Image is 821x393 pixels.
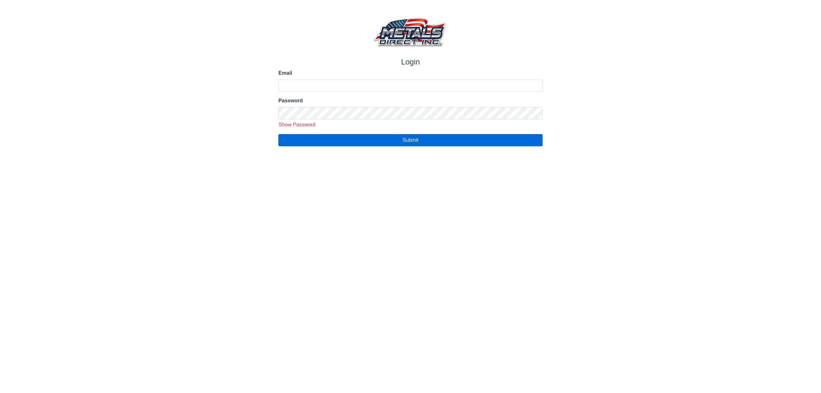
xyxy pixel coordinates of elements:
[278,134,542,146] button: Submit
[278,69,542,77] label: Email
[278,57,542,67] h1: Login
[279,122,316,127] span: Show Password
[278,97,542,105] label: Password
[276,121,318,129] button: Show Password
[402,137,419,143] span: Submit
